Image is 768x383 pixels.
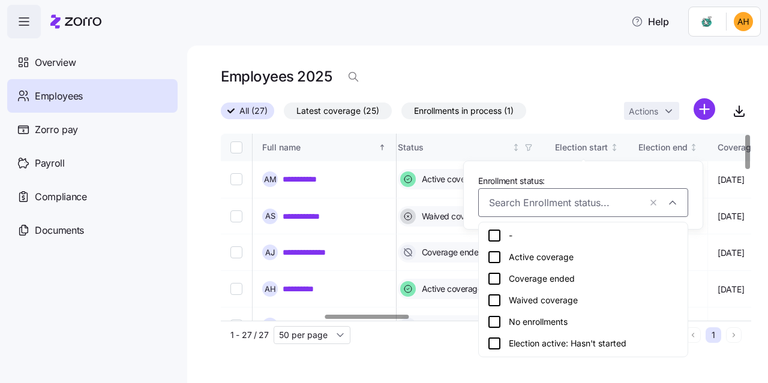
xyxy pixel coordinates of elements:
svg: add icon [694,98,715,120]
button: Help [622,10,679,34]
span: [DATE] [718,210,744,222]
th: StatusNot sorted [388,134,546,161]
span: Documents [35,223,84,238]
input: Select record 1 [230,173,242,185]
a: Zorro pay [7,113,178,146]
th: Full nameSorted ascending [253,134,397,161]
span: All (27) [239,103,268,119]
span: [DATE] [718,284,744,295]
a: Documents [7,213,178,247]
div: Status [398,141,510,154]
span: A H [265,285,276,293]
button: Actions [624,102,679,120]
span: Latest coverage (25) [296,103,379,119]
input: Select record 3 [230,246,242,258]
span: Help [631,14,669,29]
span: A S [265,212,275,220]
div: Not sorted [610,143,619,152]
div: Election start [555,141,608,154]
button: 1 [706,327,721,343]
th: Election endNot sorted [629,134,709,161]
span: Enrollment status: [478,175,545,187]
span: Payroll [35,156,65,171]
input: Search Enrollment status... [489,195,640,210]
span: Coverage ended [418,246,484,258]
a: Employees [7,79,178,113]
div: Full name [262,141,376,154]
span: 1 - 27 / 27 [230,329,269,341]
span: A M [264,176,277,183]
div: Election active: Hasn't started [487,336,679,351]
span: [DATE] [718,247,744,259]
span: Active coverage [418,283,482,295]
a: Compliance [7,180,178,213]
input: Select record 5 [230,319,242,331]
span: Actions [629,107,658,116]
input: Select all records [230,141,242,153]
span: Waived coverage [418,210,487,222]
button: Next page [726,327,742,343]
span: Active coverage [418,173,482,185]
div: Not sorted [512,143,520,152]
a: Overview [7,46,178,79]
span: Enrollments in process (1) [414,103,514,119]
div: Election end [638,141,688,154]
span: A J [265,249,275,257]
div: Active coverage [487,250,679,264]
th: Election startNot sorted [545,134,629,161]
div: Not sorted [689,143,698,152]
img: Employer logo [696,14,716,29]
span: Zorro pay [35,122,78,137]
div: Coverage ended [487,272,679,286]
div: No enrollments [487,315,679,329]
span: Overview [35,55,76,70]
span: Compliance [35,189,87,204]
div: Sorted ascending [378,143,386,152]
div: Waived coverage [487,293,679,307]
span: [DATE] [718,174,744,186]
h1: Employees 2025 [221,67,332,86]
span: Employees [35,89,83,104]
img: f394098dfb052a6e56ae0f708cf35102 [734,12,753,31]
a: Payroll [7,146,178,180]
div: - [487,228,679,243]
input: Select record 2 [230,210,242,222]
input: Select record 4 [230,283,242,295]
button: Previous page [685,327,701,343]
